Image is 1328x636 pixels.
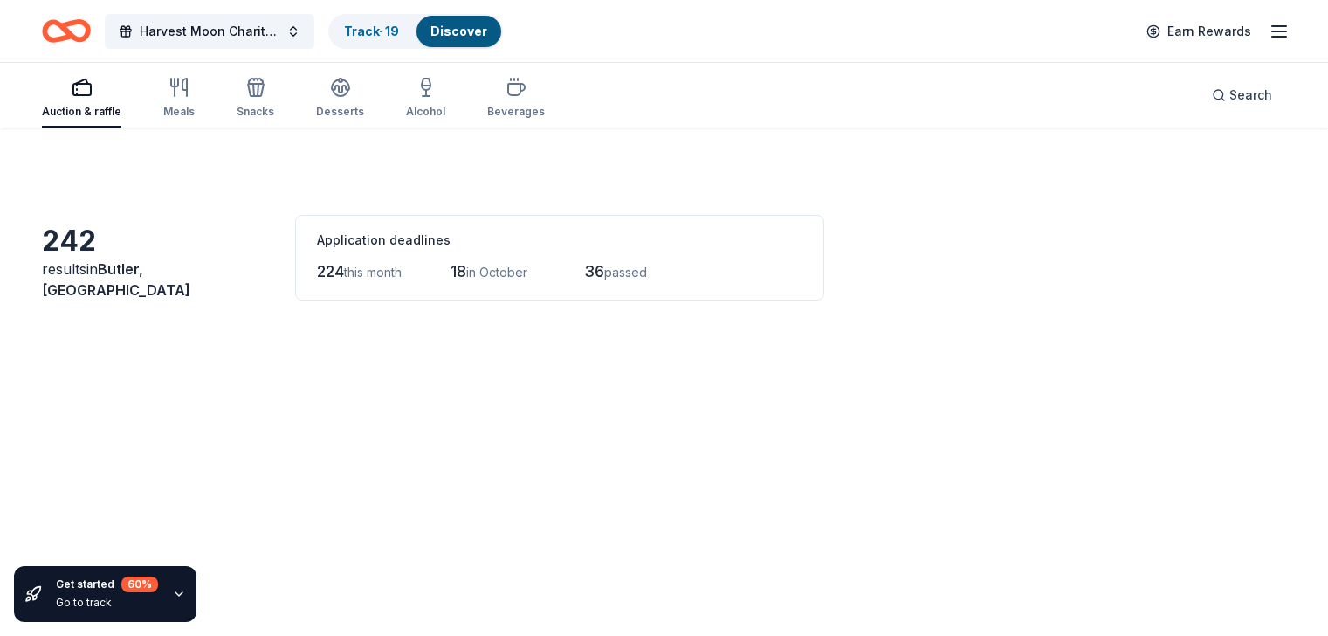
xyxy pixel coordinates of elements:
[163,70,195,128] button: Meals
[140,21,279,42] span: Harvest Moon Charity Dance
[163,105,195,119] div: Meals
[487,105,545,119] div: Beverages
[317,262,344,280] span: 224
[42,224,274,259] div: 242
[317,230,802,251] div: Application deadlines
[56,596,158,610] div: Go to track
[584,262,604,280] span: 36
[487,70,545,128] button: Beverages
[604,265,647,280] span: passed
[406,70,445,128] button: Alcohol
[237,105,274,119] div: Snacks
[42,260,190,299] span: Butler, [GEOGRAPHIC_DATA]
[344,24,399,38] a: Track· 19
[1136,16,1262,47] a: Earn Rewards
[42,10,91,52] a: Home
[344,265,402,280] span: this month
[42,70,121,128] button: Auction & raffle
[430,24,487,38] a: Discover
[328,14,503,49] button: Track· 19Discover
[237,70,274,128] button: Snacks
[406,105,445,119] div: Alcohol
[42,260,190,299] span: in
[316,105,364,119] div: Desserts
[316,70,364,128] button: Desserts
[466,265,527,280] span: in October
[42,105,121,119] div: Auction & raffle
[1198,78,1286,113] button: Search
[451,262,466,280] span: 18
[105,14,314,49] button: Harvest Moon Charity Dance
[121,577,158,592] div: 60 %
[1229,85,1272,106] span: Search
[42,259,274,301] div: results
[56,577,158,592] div: Get started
